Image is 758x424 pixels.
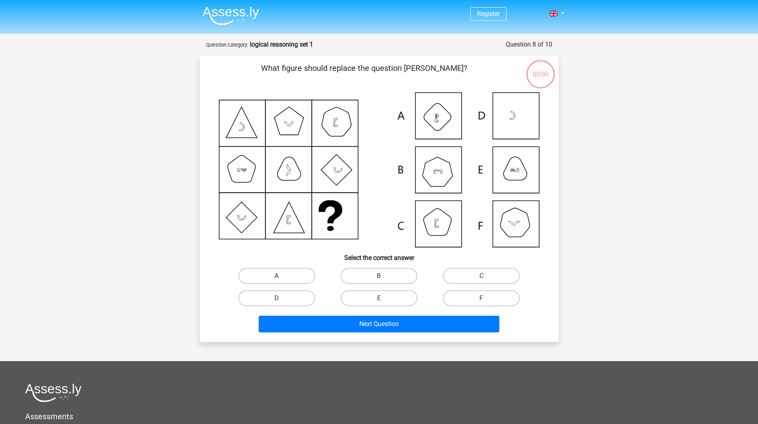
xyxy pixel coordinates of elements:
label: E [341,290,417,306]
label: F [443,290,520,306]
label: B [341,268,417,284]
div: Question 8 of 10 [506,40,552,49]
h6: Select the correct answer [212,248,546,262]
p: What figure should replace the question [PERSON_NAME]? [212,62,516,86]
small: Question category: [206,42,248,48]
img: Assessly logo [25,383,82,402]
label: C [443,268,520,284]
div: 00:00 [526,59,555,79]
h5: Assessments [25,412,733,421]
button: Next Question [259,316,499,332]
img: Assessly [203,6,259,25]
strong: logical reasoning set 1 [250,41,313,48]
a: Register [477,10,500,18]
label: A [238,268,315,284]
label: D [238,290,315,306]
